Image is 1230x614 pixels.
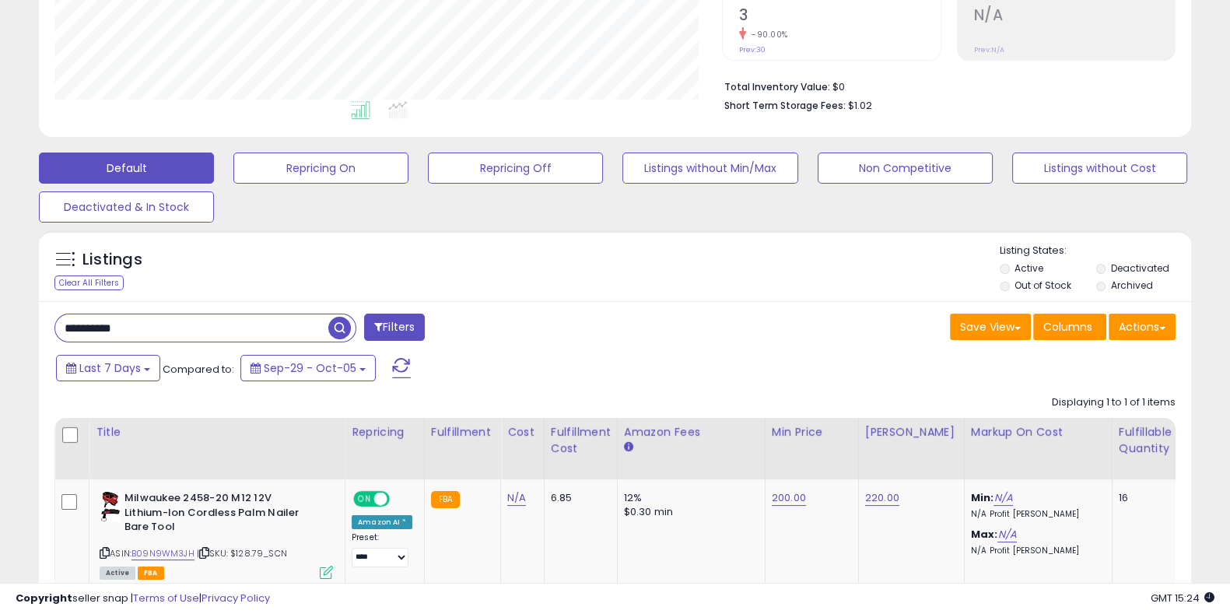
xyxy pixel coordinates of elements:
[1119,491,1167,505] div: 16
[56,355,160,381] button: Last 7 Days
[624,424,759,440] div: Amazon Fees
[624,440,633,454] small: Amazon Fees.
[1109,314,1176,340] button: Actions
[997,527,1016,542] a: N/A
[772,424,852,440] div: Min Price
[364,314,425,341] button: Filters
[428,153,603,184] button: Repricing Off
[818,153,993,184] button: Non Competitive
[16,591,270,606] div: seller snap | |
[1012,153,1187,184] button: Listings without Cost
[431,491,460,508] small: FBA
[131,547,194,560] a: B09N9WM3JH
[54,275,124,290] div: Clear All Filters
[865,490,899,506] a: 220.00
[163,362,234,377] span: Compared to:
[551,424,611,457] div: Fulfillment Cost
[739,45,766,54] small: Prev: 30
[79,360,141,376] span: Last 7 Days
[100,567,135,580] span: All listings currently available for purchase on Amazon
[1043,319,1092,335] span: Columns
[971,490,994,505] b: Min:
[624,505,753,519] div: $0.30 min
[507,424,538,440] div: Cost
[848,98,872,113] span: $1.02
[551,491,605,505] div: 6.85
[1014,261,1043,275] label: Active
[233,153,408,184] button: Repricing On
[993,490,1012,506] a: N/A
[1119,424,1172,457] div: Fulfillable Quantity
[865,424,958,440] div: [PERSON_NAME]
[39,191,214,223] button: Deactivated & In Stock
[39,153,214,184] button: Default
[264,360,356,376] span: Sep-29 - Oct-05
[352,532,412,567] div: Preset:
[1033,314,1106,340] button: Columns
[624,491,753,505] div: 12%
[724,80,830,93] b: Total Inventory Value:
[1052,395,1176,410] div: Displaying 1 to 1 of 1 items
[1000,244,1191,258] p: Listing States:
[964,418,1112,479] th: The percentage added to the cost of goods (COGS) that forms the calculator for Min & Max prices.
[724,99,846,112] b: Short Term Storage Fees:
[100,491,333,577] div: ASIN:
[974,6,1175,27] h2: N/A
[971,527,998,542] b: Max:
[746,29,788,40] small: -90.00%
[197,547,287,560] span: | SKU: $128.79_SCN
[431,424,494,440] div: Fulfillment
[974,45,1004,54] small: Prev: N/A
[100,491,121,522] img: 41TH-CI3-NL._SL40_.jpg
[352,515,412,529] div: Amazon AI *
[82,249,142,271] h5: Listings
[622,153,797,184] button: Listings without Min/Max
[950,314,1031,340] button: Save View
[971,424,1106,440] div: Markup on Cost
[124,491,314,539] b: Milwaukee 2458-20 M12 12V Lithium-Ion Cordless Palm Nailer Bare Tool
[133,591,199,605] a: Terms of Use
[724,76,1164,95] li: $0
[1014,279,1071,292] label: Out of Stock
[1110,261,1169,275] label: Deactivated
[138,567,164,580] span: FBA
[16,591,72,605] strong: Copyright
[507,490,526,506] a: N/A
[772,490,806,506] a: 200.00
[387,493,412,506] span: OFF
[240,355,376,381] button: Sep-29 - Oct-05
[96,424,338,440] div: Title
[201,591,270,605] a: Privacy Policy
[352,424,418,440] div: Repricing
[355,493,374,506] span: ON
[1151,591,1214,605] span: 2025-10-13 15:24 GMT
[971,546,1100,556] p: N/A Profit [PERSON_NAME]
[1110,279,1152,292] label: Archived
[971,509,1100,520] p: N/A Profit [PERSON_NAME]
[739,6,940,27] h2: 3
